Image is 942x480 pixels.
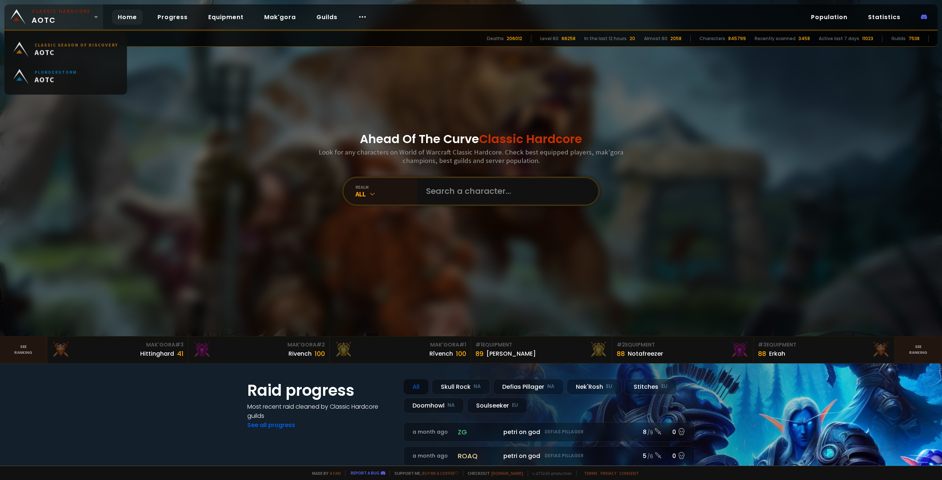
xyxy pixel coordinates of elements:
a: Buy me a coffee [422,470,458,476]
div: Defias Pillager [493,379,564,395]
a: PlunderstormAOTC [9,64,123,91]
a: Population [805,10,853,25]
small: Classic Season of Discovery [35,43,118,49]
a: Guilds [311,10,343,25]
div: Guilds [891,35,906,42]
div: Doomhowl [403,398,464,413]
a: Consent [619,470,639,476]
span: # 2 [316,341,325,348]
small: EU [606,383,612,390]
small: EU [661,383,667,390]
span: # 1 [475,341,482,348]
a: Mak'Gora#3Hittinghard41 [47,337,188,363]
div: Rivench [288,349,312,358]
a: Classic Season of DiscoveryAOTC [9,37,123,64]
a: a month agozgpetri on godDefias Pillager8 /90 [403,422,695,442]
div: realm [355,184,417,190]
input: Search a character... [422,178,589,205]
span: Made by [308,470,341,476]
div: 845799 [728,35,746,42]
div: 206012 [507,35,522,42]
a: Statistics [862,10,906,25]
div: 11023 [862,35,873,42]
div: Mak'Gora [193,341,325,349]
span: # 1 [459,341,466,348]
a: Progress [152,10,194,25]
div: Level 60 [540,35,559,42]
div: Soulseeker [467,398,527,413]
h1: Ahead Of The Curve [360,130,582,148]
small: Classic Hardcore [32,8,91,15]
div: All [403,379,429,395]
div: All [355,190,417,198]
span: Checkout [463,470,523,476]
a: Terms [584,470,598,476]
small: NA [547,383,555,390]
small: EU [512,402,518,409]
div: Erkah [769,349,785,358]
div: In the last 12 hours [584,35,627,42]
div: 89 [475,349,484,359]
a: Home [112,10,143,25]
div: Rîvench [429,349,453,358]
a: Classic HardcoreAOTC [4,4,103,29]
a: Equipment [202,10,249,25]
div: 88 [617,349,625,359]
h1: Raid progress [247,379,394,402]
a: [DOMAIN_NAME] [491,470,523,476]
div: 66258 [562,35,576,42]
div: 3458 [798,35,810,42]
div: 7538 [909,35,920,42]
div: Skull Rock [432,379,490,395]
div: Characters [700,35,725,42]
div: Nek'Rosh [567,379,621,395]
a: #2Equipment88Notafreezer [612,337,754,363]
span: AOTC [35,76,77,85]
div: 100 [456,349,466,359]
div: 20 [630,35,635,42]
div: Recently scanned [755,35,796,42]
a: a month agoroaqpetri on godDefias Pillager5 /60 [403,446,695,466]
span: # 3 [175,341,184,348]
div: Equipment [617,341,749,349]
div: Mak'Gora [334,341,466,349]
div: Equipment [758,341,890,349]
div: Almost 60 [644,35,667,42]
span: AOTC [35,49,118,58]
div: 41 [177,349,184,359]
div: Mak'Gora [52,341,184,349]
span: v. d752d5 - production [528,470,572,476]
a: Report a bug [351,470,379,476]
div: Hittinghard [140,349,174,358]
a: See all progress [247,421,295,429]
div: Active last 7 days [819,35,859,42]
div: Deaths [487,35,504,42]
a: Privacy [601,470,616,476]
h3: Look for any characters on World of Warcraft Classic Hardcore. Check best equipped players, mak'g... [316,148,626,165]
span: AOTC [32,8,91,26]
div: Equipment [475,341,608,349]
span: Classic Hardcore [479,131,582,147]
div: 88 [758,349,766,359]
div: Stitches [624,379,677,395]
a: Mak'Gora#2Rivench100 [188,337,330,363]
a: Seeranking [895,337,942,363]
div: 100 [315,349,325,359]
a: Mak'gora [258,10,302,25]
span: Support me, [390,470,458,476]
span: # 2 [617,341,625,348]
a: #1Equipment89[PERSON_NAME] [471,337,612,363]
small: NA [447,402,455,409]
div: Notafreezer [628,349,663,358]
div: [PERSON_NAME] [486,349,536,358]
h4: Most recent raid cleaned by Classic Hardcore guilds [247,402,394,420]
a: Mak'Gora#1Rîvench100 [330,337,471,363]
small: Plunderstorm [35,70,77,76]
div: 2058 [670,35,681,42]
span: # 3 [758,341,766,348]
a: #3Equipment88Erkah [754,337,895,363]
small: NA [474,383,481,390]
a: a fan [330,470,341,476]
